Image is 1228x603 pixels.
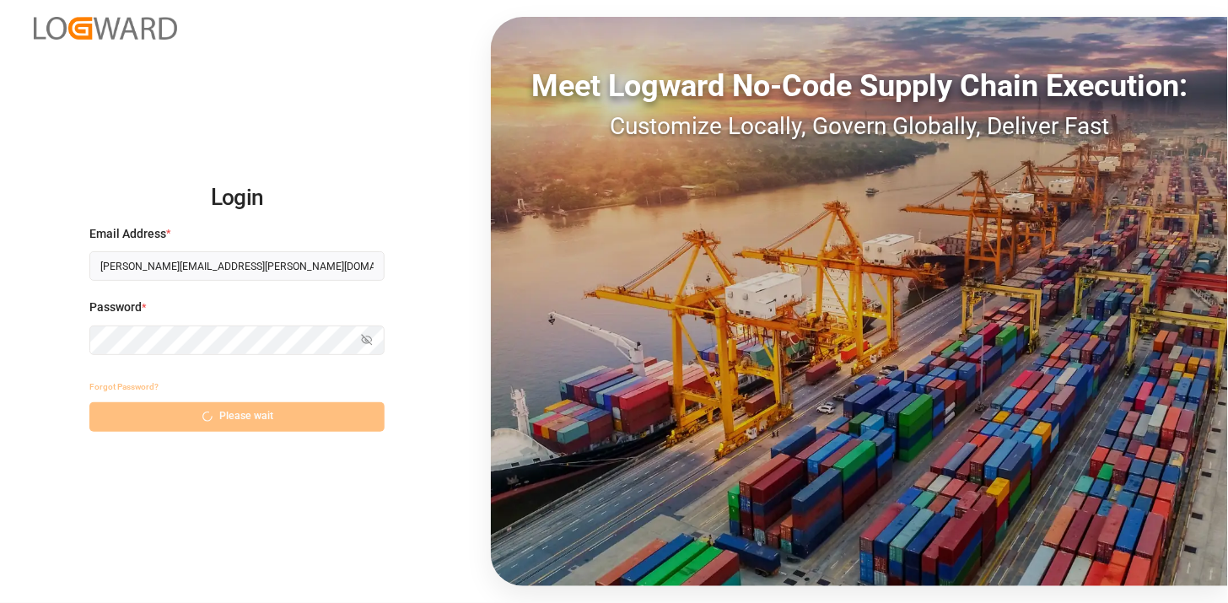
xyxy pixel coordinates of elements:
[491,109,1228,144] div: Customize Locally, Govern Globally, Deliver Fast
[89,225,166,243] span: Email Address
[89,299,142,316] span: Password
[89,171,385,225] h2: Login
[34,17,177,40] img: Logward_new_orange.png
[491,63,1228,109] div: Meet Logward No-Code Supply Chain Execution:
[89,251,385,281] input: Enter your email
